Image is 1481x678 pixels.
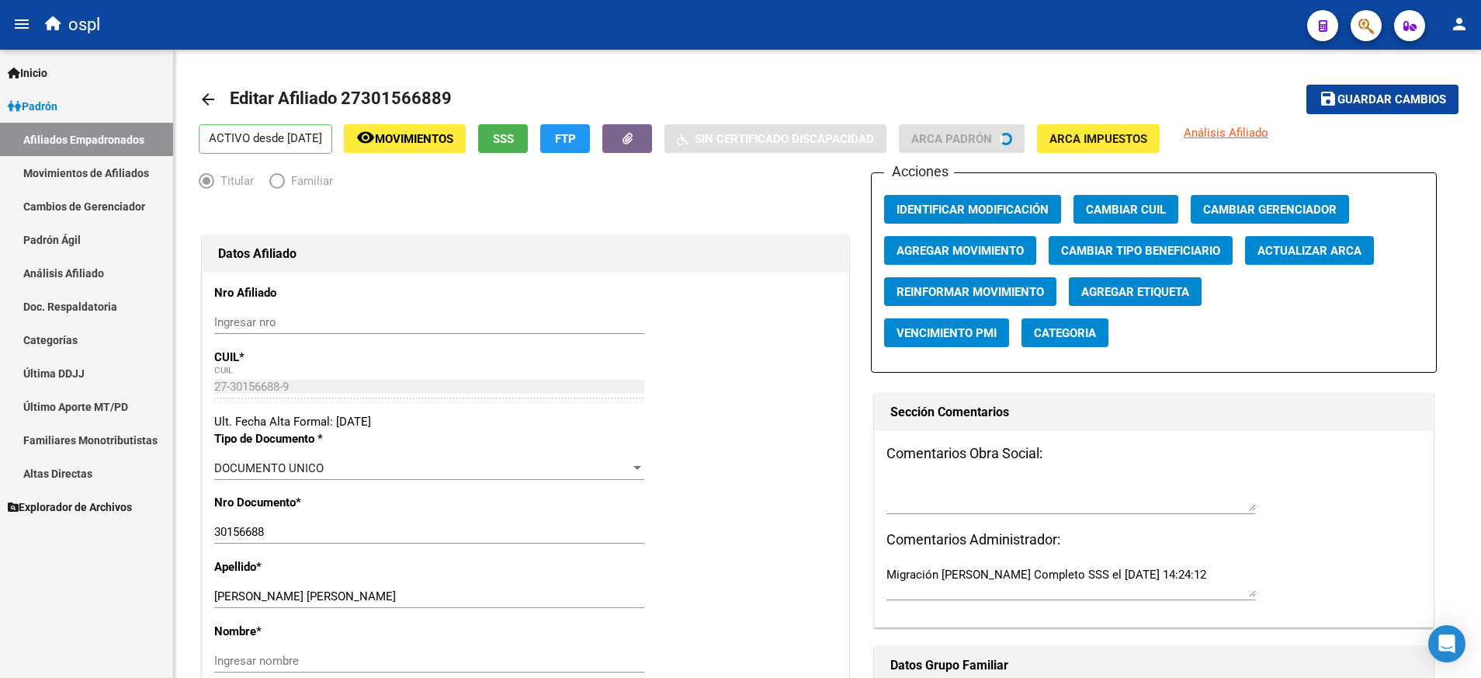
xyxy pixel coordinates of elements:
button: Actualizar ARCA [1245,236,1374,265]
button: FTP [540,124,590,153]
p: Apellido [214,558,401,575]
button: Cambiar CUIL [1073,195,1178,224]
mat-icon: person [1450,15,1469,33]
span: ARCA Impuestos [1049,132,1147,146]
button: Cambiar Gerenciador [1191,195,1349,224]
button: SSS [478,124,528,153]
span: Categoria [1034,326,1096,340]
span: Análisis Afiliado [1184,126,1268,140]
p: CUIL [214,349,401,366]
span: Vencimiento PMI [897,326,997,340]
span: Identificar Modificación [897,203,1049,217]
button: Movimientos [344,124,466,153]
span: ARCA Padrón [911,132,992,146]
span: Guardar cambios [1337,93,1446,107]
span: Cambiar CUIL [1086,203,1166,217]
span: Agregar Movimiento [897,244,1024,258]
h3: Comentarios Obra Social: [886,443,1421,464]
p: ACTIVO desde [DATE] [199,124,332,154]
span: Movimientos [375,132,453,146]
button: ARCA Padrón [899,124,1025,153]
span: Sin Certificado Discapacidad [695,132,874,146]
span: Actualizar ARCA [1257,244,1361,258]
span: Titular [214,172,254,189]
p: Nro Afiliado [214,284,401,301]
button: ARCA Impuestos [1037,124,1160,153]
h1: Sección Comentarios [890,400,1417,425]
mat-icon: arrow_back [199,90,217,109]
span: Inicio [8,64,47,82]
button: Identificar Modificación [884,195,1061,224]
span: Explorador de Archivos [8,499,132,516]
div: Open Intercom Messenger [1428,625,1465,662]
mat-radio-group: Elija una opción [199,177,349,191]
span: Reinformar Movimiento [897,285,1044,299]
span: Editar Afiliado 27301566889 [230,89,452,108]
h3: Comentarios Administrador: [886,529,1421,551]
span: FTP [555,132,576,146]
span: Cambiar Gerenciador [1203,203,1337,217]
span: DOCUMENTO UNICO [214,461,324,475]
h3: Acciones [884,161,954,183]
button: Vencimiento PMI [884,318,1009,347]
span: Cambiar Tipo Beneficiario [1061,244,1220,258]
span: Agregar Etiqueta [1081,285,1189,299]
button: Sin Certificado Discapacidad [664,124,886,153]
p: Nombre [214,623,401,640]
button: Agregar Etiqueta [1069,277,1202,306]
h1: Datos Afiliado [218,242,833,266]
div: Ult. Fecha Alta Formal: [DATE] [214,413,837,430]
button: Cambiar Tipo Beneficiario [1049,236,1233,265]
button: Guardar cambios [1306,85,1458,113]
span: Familiar [285,172,333,189]
span: SSS [493,132,514,146]
mat-icon: menu [12,15,31,33]
button: Reinformar Movimiento [884,277,1056,306]
button: Agregar Movimiento [884,236,1036,265]
mat-icon: remove_red_eye [356,128,375,147]
span: ospl [68,8,100,42]
p: Nro Documento [214,494,401,511]
mat-icon: save [1319,89,1337,108]
button: Categoria [1021,318,1108,347]
span: Padrón [8,98,57,115]
h1: Datos Grupo Familiar [890,653,1417,678]
p: Tipo de Documento * [214,430,401,447]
